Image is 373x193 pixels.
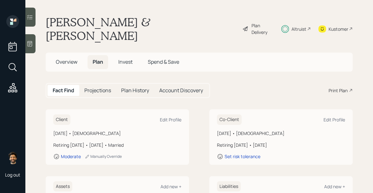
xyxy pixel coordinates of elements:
h5: Account Discovery [159,87,203,93]
span: Spend & Save [148,58,179,65]
h6: Co-Client [217,114,242,125]
span: Invest [118,58,133,65]
h6: Assets [53,181,72,192]
h6: Liabilities [217,181,241,192]
div: Retiring [DATE] • [DATE] [217,142,345,148]
h5: Plan History [121,87,149,93]
h5: Fact Find [53,87,74,93]
span: Overview [56,58,77,65]
div: Set risk tolerance [225,153,260,159]
div: [DATE] • [DEMOGRAPHIC_DATA] [53,130,181,137]
img: eric-schwartz-headshot.png [6,151,19,164]
span: Plan [93,58,103,65]
div: Edit Profile [160,117,181,123]
div: Edit Profile [324,117,345,123]
div: Add new + [324,183,345,190]
div: Plan Delivery [252,22,273,35]
div: [DATE] • [DEMOGRAPHIC_DATA] [217,130,345,137]
div: Retiring [DATE] • [DATE] • Married [53,142,181,148]
h5: Projections [84,87,111,93]
div: Altruist [291,26,306,32]
h6: Client [53,114,70,125]
div: Log out [5,172,20,178]
h1: [PERSON_NAME] & [PERSON_NAME] [46,15,237,42]
div: Moderate [61,153,81,159]
div: Add new + [160,183,181,190]
div: Manually Override [85,154,122,159]
div: Kustomer [329,26,348,32]
div: Print Plan [329,87,348,94]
